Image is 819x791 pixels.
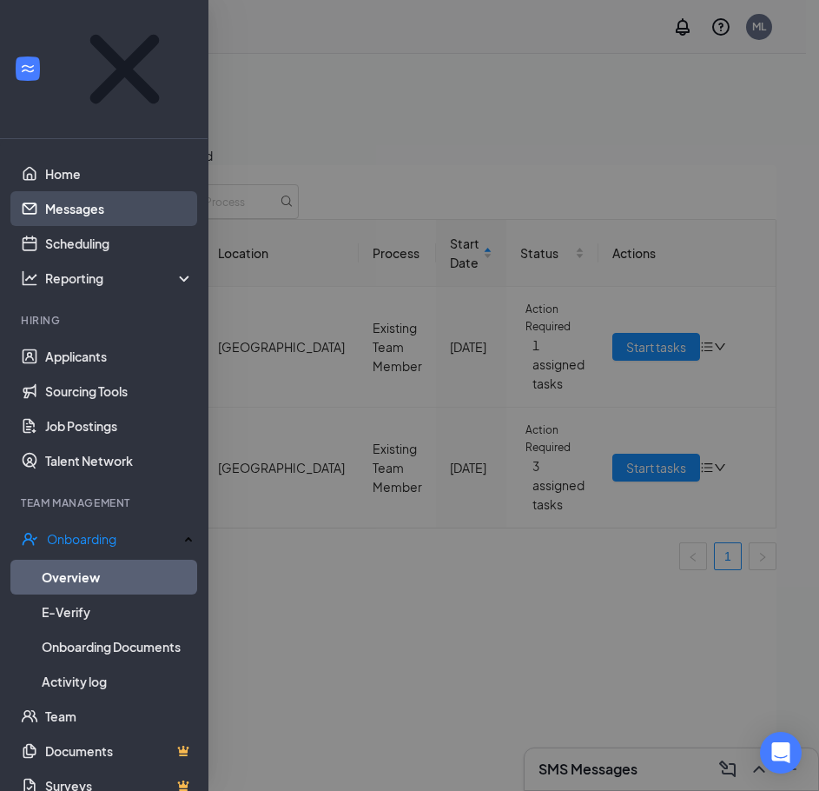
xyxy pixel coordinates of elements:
div: Open Intercom Messenger [760,732,802,774]
svg: WorkstreamLogo [19,60,36,77]
a: Talent Network [45,443,194,478]
a: Overview [42,560,194,595]
svg: Analysis [21,269,38,287]
div: Reporting [45,269,195,287]
a: E-Verify [42,595,194,629]
a: Applicants [45,339,194,374]
a: Activity log [42,664,194,699]
a: Messages [45,191,194,226]
a: Sourcing Tools [45,374,194,409]
a: Team [45,699,194,734]
a: Scheduling [45,226,194,261]
a: Onboarding Documents [42,629,194,664]
div: Team Management [21,495,190,510]
a: DocumentsCrown [45,734,194,768]
a: Job Postings [45,409,194,443]
div: Onboarding [47,530,179,548]
div: Hiring [21,313,190,328]
a: Home [45,156,194,191]
svg: UserCheck [21,530,38,548]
